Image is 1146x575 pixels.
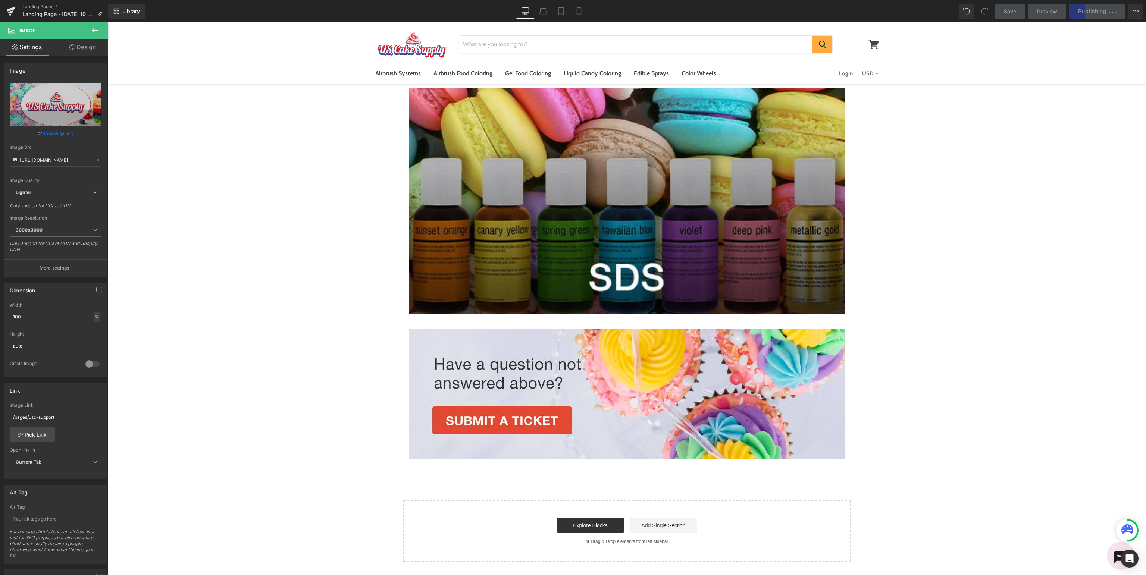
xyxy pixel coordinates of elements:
[1121,550,1139,568] div: Open Intercom Messenger
[10,411,101,423] input: https://your-shop.myshopify.com
[534,4,552,19] a: Laptop
[1037,7,1057,15] span: Preview
[10,447,101,453] div: Open link In
[516,4,534,19] a: Desktop
[727,43,749,59] a: Login
[10,340,101,352] input: auto
[10,283,35,293] div: Dimension
[16,227,43,233] b: 3000x3000
[10,485,28,496] div: Alt Tag
[450,43,519,59] a: Liquid Candy Coloring
[1004,7,1016,15] span: Save
[56,39,110,56] a: Design
[42,127,74,140] a: Browse gallery
[351,13,705,31] input: Search
[10,203,101,214] div: Only support for UCare CDN
[10,513,101,525] input: Your alt tags go here
[22,11,94,17] span: Landing Page - [DATE] 10:05:36
[10,529,101,563] div: Each image should have an alt text. Not just for SEO purposes but also because blind and visually...
[320,43,390,59] a: Airbrush Food Coloring
[258,40,780,62] nav: Desktop navigation
[262,40,614,62] ul: Main menu
[94,312,100,322] div: %
[10,63,25,74] div: Image
[570,4,588,19] a: Mobile
[10,145,101,150] div: Image Src
[10,383,20,394] div: Link
[19,28,35,34] span: Image
[392,43,449,59] a: Gel Food Coloring
[40,265,69,271] p: More settings
[16,189,31,195] b: Lighter
[10,129,101,137] div: or
[307,516,731,522] p: or Drag & Drop elements from left sidebar
[568,43,614,59] a: Color Wheels
[10,311,101,323] input: auto
[10,302,101,308] div: Width
[10,361,78,368] div: Circle Image
[705,13,724,31] button: Search
[751,45,773,57] select: Change your currency
[122,8,140,15] span: Library
[4,259,107,277] button: More settings
[977,4,992,19] button: Redo
[10,332,101,337] div: Height
[262,43,319,59] a: Airbrush Systems
[449,496,516,510] a: Explore Blocks
[1028,4,1066,19] a: Preview
[10,154,101,167] input: Link
[10,505,101,510] div: Alt Tag
[522,496,589,510] a: Add Single Section
[16,459,42,465] b: Current Tab
[10,427,55,442] a: Pick Link
[10,178,101,183] div: Image Quality
[10,403,101,408] div: Image Link
[552,4,570,19] a: Tablet
[520,43,567,59] a: Edible Sprays
[22,4,108,10] a: Landing Pages
[1128,4,1143,19] button: More
[10,216,101,221] div: Image Resolution
[108,4,145,19] a: New Library
[10,241,101,257] div: Only support for UCare CDN and Shopify CDN
[959,4,974,19] button: Undo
